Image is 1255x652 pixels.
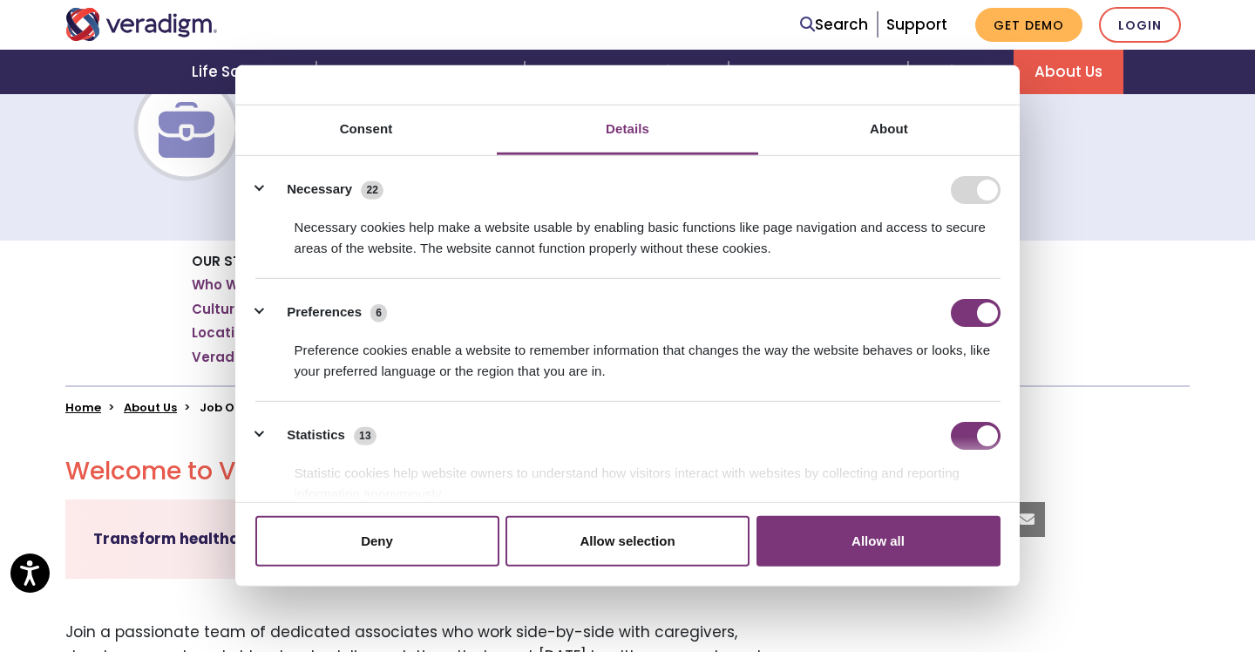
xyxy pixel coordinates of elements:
[255,298,398,326] button: Preferences (6)
[93,528,630,549] strong: Transform healthcare and enable smarter care for millions of people.
[235,105,497,155] a: Consent
[192,324,260,342] a: Locations
[192,276,275,294] a: Who We Are
[255,203,1001,258] div: Necessary cookies help make a website usable by enabling basic functions like page navigation and...
[287,302,362,323] label: Preferences
[65,8,218,41] img: Veradigm logo
[908,50,1014,94] a: Insights
[886,14,947,35] a: Support
[255,449,1001,504] div: Statistic cookies help website owners to understand how visitors interact with websites by collec...
[756,516,1001,567] button: Allow all
[800,13,868,37] a: Search
[497,105,758,155] a: Details
[758,105,1020,155] a: About
[287,425,345,445] label: Statistics
[124,399,177,416] a: About Us
[255,421,388,449] button: Statistics (13)
[505,516,750,567] button: Allow selection
[1099,7,1181,43] a: Login
[316,50,525,94] a: Health Plans + Payers
[525,50,729,94] a: Healthcare Providers
[255,175,395,203] button: Necessary (22)
[192,301,326,318] a: Culture and Values
[1014,50,1123,94] a: About Us
[255,326,1001,381] div: Preference cookies enable a website to remember information that changes the way the website beha...
[287,180,352,200] label: Necessary
[65,399,101,416] a: Home
[171,50,315,94] a: Life Sciences
[255,516,499,567] button: Deny
[192,349,322,366] a: Veradigm Network
[65,457,777,486] h2: Welcome to Veradigm
[729,50,907,94] a: Health IT Vendors
[975,8,1082,42] a: Get Demo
